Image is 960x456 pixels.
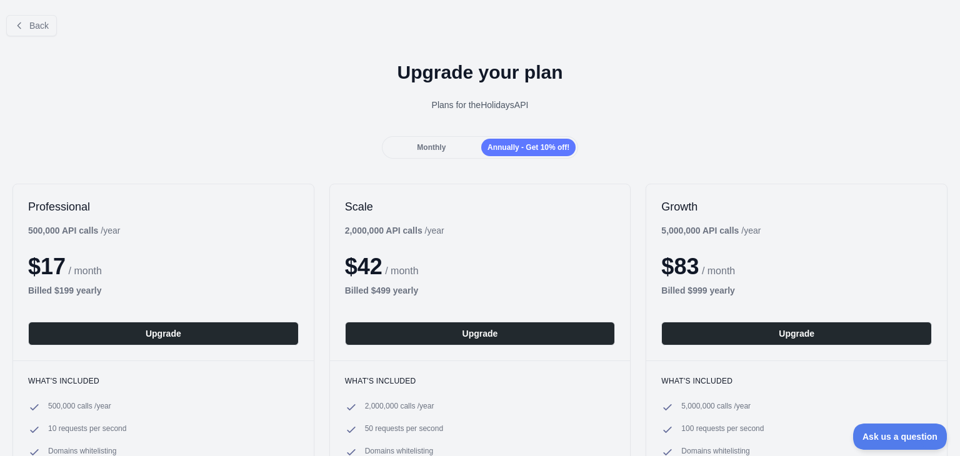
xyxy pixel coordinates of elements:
span: $ 83 [661,254,699,279]
span: $ 42 [345,254,382,279]
h2: Growth [661,199,932,214]
b: 5,000,000 API calls [661,226,739,235]
div: / year [345,224,444,237]
h2: Scale [345,199,616,214]
iframe: Toggle Customer Support [853,424,947,450]
div: / year [661,224,761,237]
b: 2,000,000 API calls [345,226,422,235]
